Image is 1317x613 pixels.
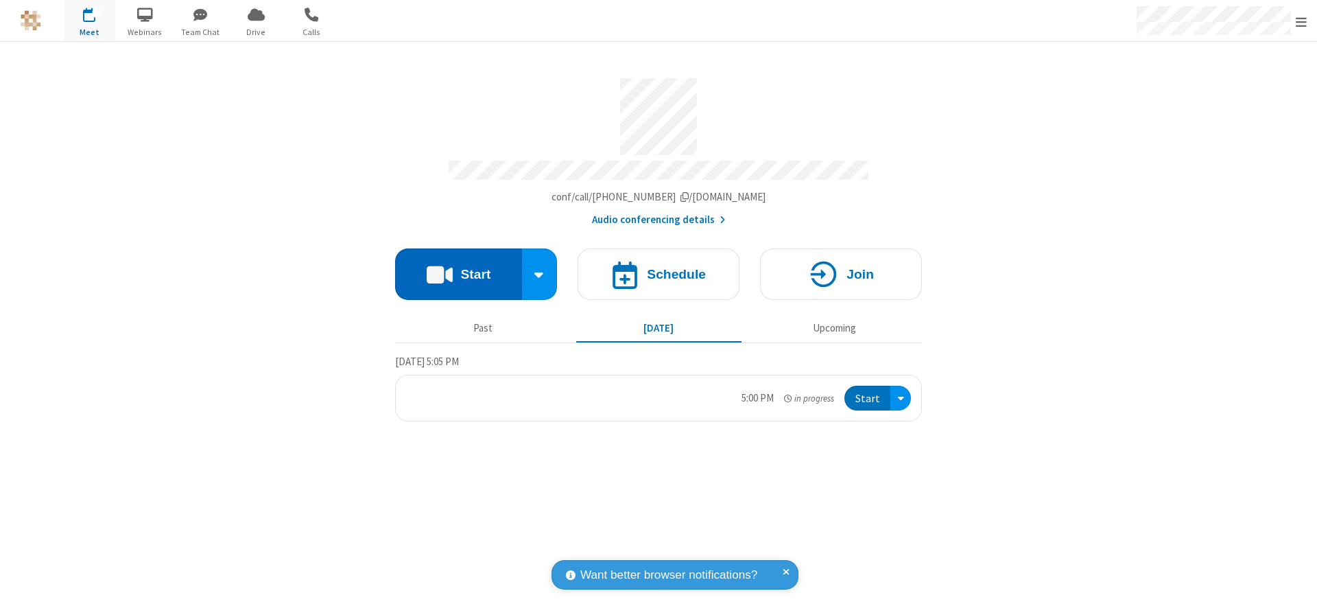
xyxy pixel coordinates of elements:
[784,392,834,405] em: in progress
[551,189,766,205] button: Copy my meeting room linkCopy my meeting room link
[592,212,726,228] button: Audio conferencing details
[890,386,911,411] div: Open menu
[21,10,41,31] img: QA Selenium DO NOT DELETE OR CHANGE
[846,268,874,281] h4: Join
[230,26,282,38] span: Drive
[395,355,459,368] span: [DATE] 5:05 PM
[741,391,774,406] div: 5:00 PM
[522,248,558,300] div: Start conference options
[395,354,922,422] section: Today's Meetings
[119,26,171,38] span: Webinars
[844,386,890,411] button: Start
[175,26,226,38] span: Team Chat
[401,315,566,341] button: Past
[576,315,741,341] button: [DATE]
[93,8,102,18] div: 1
[460,268,490,281] h4: Start
[551,190,766,203] span: Copy my meeting room link
[395,68,922,228] section: Account details
[286,26,337,38] span: Calls
[752,315,917,341] button: Upcoming
[578,248,739,300] button: Schedule
[395,248,522,300] button: Start
[647,268,706,281] h4: Schedule
[580,566,757,584] span: Want better browser notifications?
[64,26,115,38] span: Meet
[1283,577,1307,603] iframe: Chat
[760,248,922,300] button: Join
